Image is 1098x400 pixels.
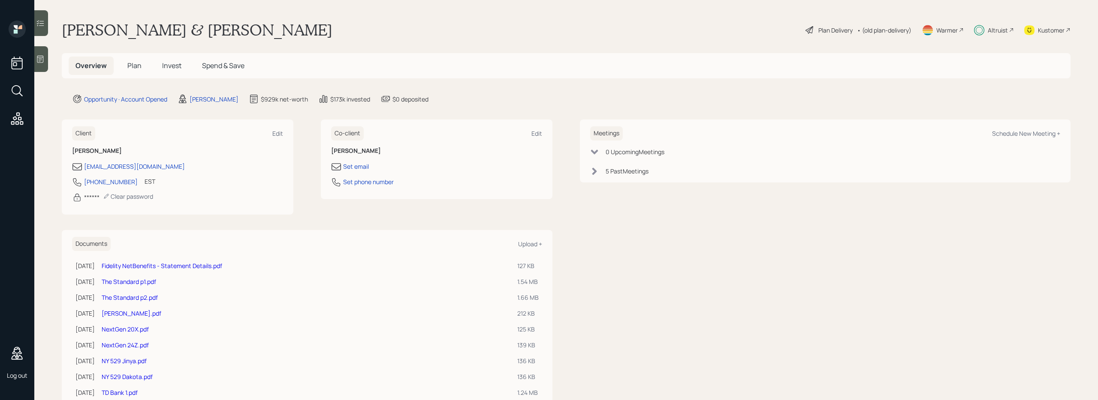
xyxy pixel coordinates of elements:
[103,192,153,200] div: Clear password
[517,277,539,286] div: 1.54 MB
[818,26,853,35] div: Plan Delivery
[102,325,149,333] a: NextGen 20X.pdf
[102,262,222,270] a: Fidelity NetBenefits - Statement Details.pdf
[102,388,138,397] a: TD Bank 1.pdf
[517,261,539,270] div: 127 KB
[84,95,167,104] div: Opportunity · Account Opened
[331,147,542,155] h6: [PERSON_NAME]
[343,162,369,171] div: Set email
[518,240,542,248] div: Upload +
[7,371,27,379] div: Log out
[517,356,539,365] div: 136 KB
[102,341,149,349] a: NextGen 24Z.pdf
[75,61,107,70] span: Overview
[392,95,428,104] div: $0 deposited
[590,126,623,140] h6: Meetings
[75,340,95,349] div: [DATE]
[75,325,95,334] div: [DATE]
[857,26,911,35] div: • (old plan-delivery)
[75,372,95,381] div: [DATE]
[145,177,155,186] div: EST
[343,177,394,186] div: Set phone number
[936,26,958,35] div: Warmer
[75,277,95,286] div: [DATE]
[261,95,308,104] div: $929k net-worth
[102,373,153,381] a: NY 529 Dakota.pdf
[517,325,539,334] div: 125 KB
[75,356,95,365] div: [DATE]
[102,309,161,317] a: [PERSON_NAME].pdf
[190,95,238,104] div: [PERSON_NAME]
[72,237,111,251] h6: Documents
[517,388,539,397] div: 1.24 MB
[331,126,364,140] h6: Co-client
[72,147,283,155] h6: [PERSON_NAME]
[75,388,95,397] div: [DATE]
[75,293,95,302] div: [DATE]
[162,61,181,70] span: Invest
[606,147,664,156] div: 0 Upcoming Meeting s
[102,357,147,365] a: NY 529 Jinya.pdf
[517,309,539,318] div: 212 KB
[62,21,332,39] h1: [PERSON_NAME] & [PERSON_NAME]
[1038,26,1065,35] div: Kustomer
[127,61,142,70] span: Plan
[988,26,1008,35] div: Altruist
[330,95,370,104] div: $173k invested
[606,167,649,176] div: 5 Past Meeting s
[72,126,95,140] h6: Client
[102,278,156,286] a: The Standard p1.pdf
[84,177,138,186] div: [PHONE_NUMBER]
[517,293,539,302] div: 1.66 MB
[531,129,542,137] div: Edit
[84,162,185,171] div: [EMAIL_ADDRESS][DOMAIN_NAME]
[102,293,158,301] a: The Standard p2.pdf
[272,129,283,137] div: Edit
[517,340,539,349] div: 139 KB
[75,309,95,318] div: [DATE]
[517,372,539,381] div: 136 KB
[992,129,1060,137] div: Schedule New Meeting +
[202,61,244,70] span: Spend & Save
[75,261,95,270] div: [DATE]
